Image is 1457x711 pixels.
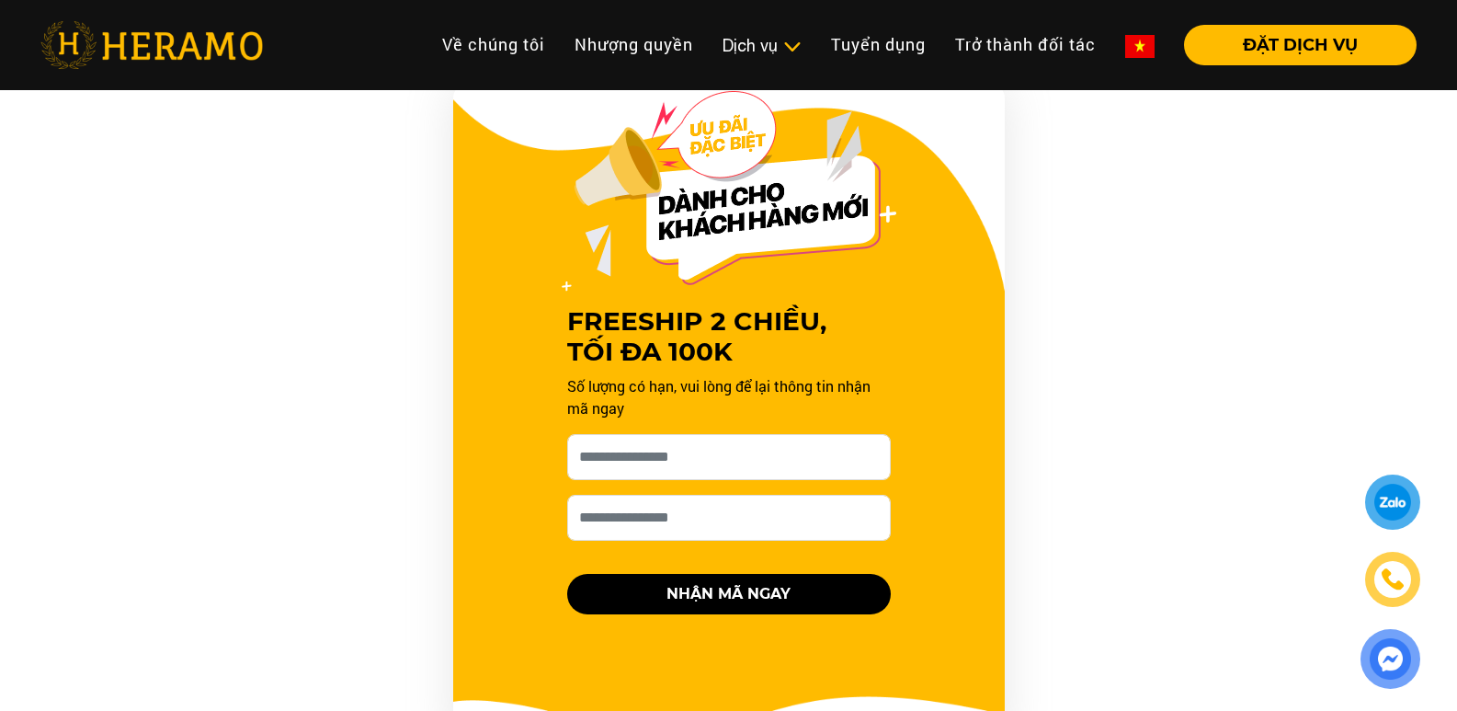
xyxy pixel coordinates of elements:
img: Offer Header [562,91,896,292]
a: Về chúng tôi [427,25,560,64]
a: ĐẶT DỊCH VỤ [1169,37,1417,53]
button: ĐẶT DỊCH VỤ [1184,25,1417,65]
a: phone-icon [1366,553,1419,606]
a: Tuyển dụng [816,25,940,64]
a: Trở thành đối tác [940,25,1110,64]
button: NHẬN MÃ NGAY [567,574,891,614]
a: Nhượng quyền [560,25,708,64]
img: phone-icon [1379,566,1406,594]
img: vn-flag.png [1125,35,1155,58]
p: Số lượng có hạn, vui lòng để lại thông tin nhận mã ngay [567,375,891,419]
img: heramo-logo.png [40,21,263,69]
h3: FREESHIP 2 CHIỀU, TỐI ĐA 100K [567,306,891,368]
img: subToggleIcon [782,38,802,56]
div: Dịch vụ [723,33,802,58]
